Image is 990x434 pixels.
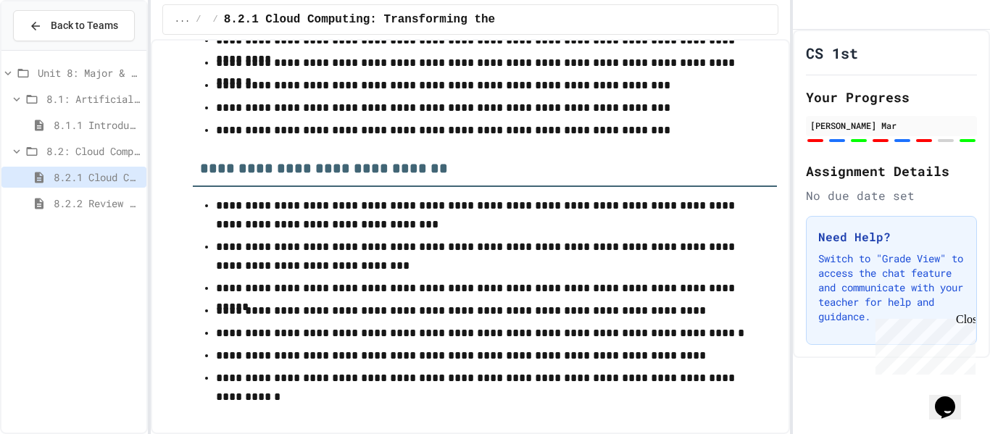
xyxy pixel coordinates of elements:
h2: Assignment Details [806,161,977,181]
span: 8.2.2 Review - Cloud Computing [54,196,141,211]
span: 8.1: Artificial Intelligence Basics [46,91,141,107]
span: / [213,14,218,25]
span: Unit 8: Major & Emerging Technologies [38,65,141,80]
div: No due date set [806,187,977,204]
span: / [196,14,201,25]
p: Switch to "Grade View" to access the chat feature and communicate with your teacher for help and ... [818,251,965,324]
h3: Need Help? [818,228,965,246]
span: 8.2.1 Cloud Computing: Transforming the Digital World [224,11,593,28]
div: [PERSON_NAME] Mar [810,119,973,132]
iframe: chat widget [870,313,976,375]
iframe: chat widget [929,376,976,420]
h2: Your Progress [806,87,977,107]
span: 8.1.1 Introduction to Artificial Intelligence [54,117,141,133]
span: ... [175,14,191,25]
h1: CS 1st [806,43,858,63]
span: 8.2.1 Cloud Computing: Transforming the Digital World [54,170,141,185]
span: Back to Teams [51,18,118,33]
button: Back to Teams [13,10,135,41]
div: Chat with us now!Close [6,6,100,92]
span: 8.2: Cloud Computing [46,143,141,159]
